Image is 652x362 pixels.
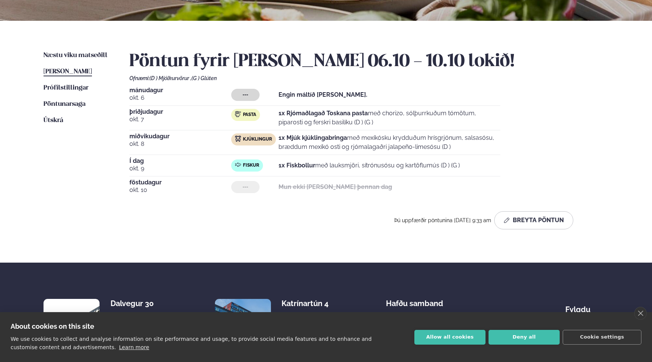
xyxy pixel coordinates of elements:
span: --- [243,184,248,190]
img: pasta.svg [235,111,241,117]
a: Pöntunarsaga [44,100,86,109]
p: með chorizo, sólþurrkuðum tómötum, piparosti og ferskri basilíku (D ) (G ) [279,109,500,127]
span: okt. 7 [129,115,231,124]
img: fish.svg [235,162,241,168]
span: okt. 6 [129,93,231,102]
span: Kjúklingur [243,136,272,142]
p: We use cookies to collect and analyse information on site performance and usage, to provide socia... [11,336,372,350]
span: [PERSON_NAME] [44,68,92,75]
a: Næstu viku matseðill [44,51,107,60]
button: Allow all cookies [414,330,485,345]
img: chicken.svg [235,136,241,142]
button: Cookie settings [563,330,641,345]
span: Næstu viku matseðill [44,52,107,59]
span: Útskrá [44,117,63,124]
span: okt. 8 [129,139,231,149]
strong: 1x Mjúk kjúklingabringa [279,134,347,141]
span: Þú uppfærðir pöntunina [DATE] 9:33 am [394,217,491,223]
div: Dalvegur 30 [110,299,171,308]
strong: Engin máltíð [PERSON_NAME]. [279,91,367,98]
img: image alt [215,299,271,355]
span: Pöntunarsaga [44,101,86,107]
span: mánudagur [129,87,231,93]
div: Ofnæmi: [129,75,608,81]
span: Í dag [129,158,231,164]
a: close [634,307,647,320]
div: Katrínartún 4 [282,299,342,308]
a: [PERSON_NAME] [44,67,92,76]
button: Breyta Pöntun [494,211,573,229]
button: Deny all [489,330,560,345]
span: --- [243,92,248,98]
span: Pasta [243,112,256,118]
strong: About cookies on this site [11,322,94,330]
span: þriðjudagur [129,109,231,115]
span: miðvikudagur [129,133,231,139]
span: Hafðu samband [386,293,443,308]
a: Prófílstillingar [44,84,89,93]
div: Fylgdu okkur [565,299,608,323]
a: Learn more [119,344,149,350]
img: image alt [44,299,100,355]
strong: 1x Rjómaðlagað Toskana pasta [279,110,368,117]
strong: 1x Fiskbollur [279,162,315,169]
p: með mexíkósku krydduðum hrísgrjónum, salsasósu, bræddum mexíkó osti og rjómalagaðri jalapeño-lime... [279,133,500,152]
span: föstudagur [129,179,231,186]
span: Fiskur [243,162,259,169]
p: með lauksmjöri, sítrónusósu og kartöflumús (D ) (G ) [279,161,460,170]
span: Prófílstillingar [44,85,89,91]
span: (D ) Mjólkurvörur , [149,75,191,81]
a: Útskrá [44,116,63,125]
span: okt. 9 [129,164,231,173]
span: okt. 10 [129,186,231,195]
h2: Pöntun fyrir [PERSON_NAME] 06.10 - 10.10 lokið! [129,51,608,72]
strong: Mun ekki [PERSON_NAME] þennan dag [279,183,392,190]
span: (G ) Glúten [191,75,217,81]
